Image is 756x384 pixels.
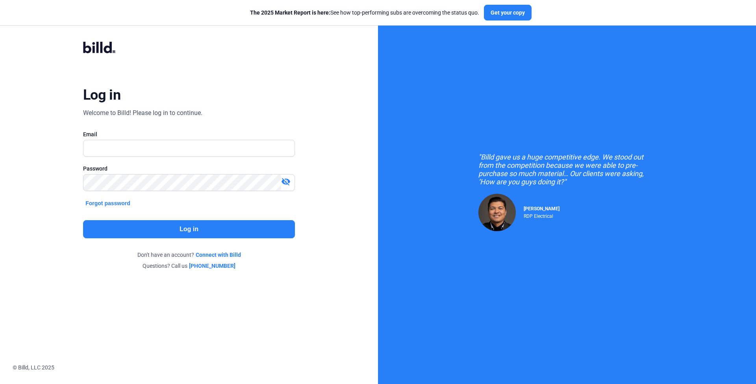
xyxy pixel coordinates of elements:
a: Connect with Billd [196,251,241,259]
a: [PHONE_NUMBER] [189,262,235,270]
mat-icon: visibility_off [281,177,291,186]
button: Log in [83,220,295,238]
div: See how top-performing subs are overcoming the status quo. [250,9,479,17]
div: Questions? Call us [83,262,295,270]
button: Forgot password [83,199,133,208]
div: Email [83,130,295,138]
div: Log in [83,86,120,104]
span: [PERSON_NAME] [524,206,560,211]
button: Get your copy [484,5,532,20]
div: RDP Electrical [524,211,560,219]
img: Raul Pacheco [478,194,516,231]
div: Password [83,165,295,173]
div: Welcome to Billd! Please log in to continue. [83,108,202,118]
div: "Billd gave us a huge competitive edge. We stood out from the competition because we were able to... [478,153,656,186]
div: Don't have an account? [83,251,295,259]
span: The 2025 Market Report is here: [250,9,330,16]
